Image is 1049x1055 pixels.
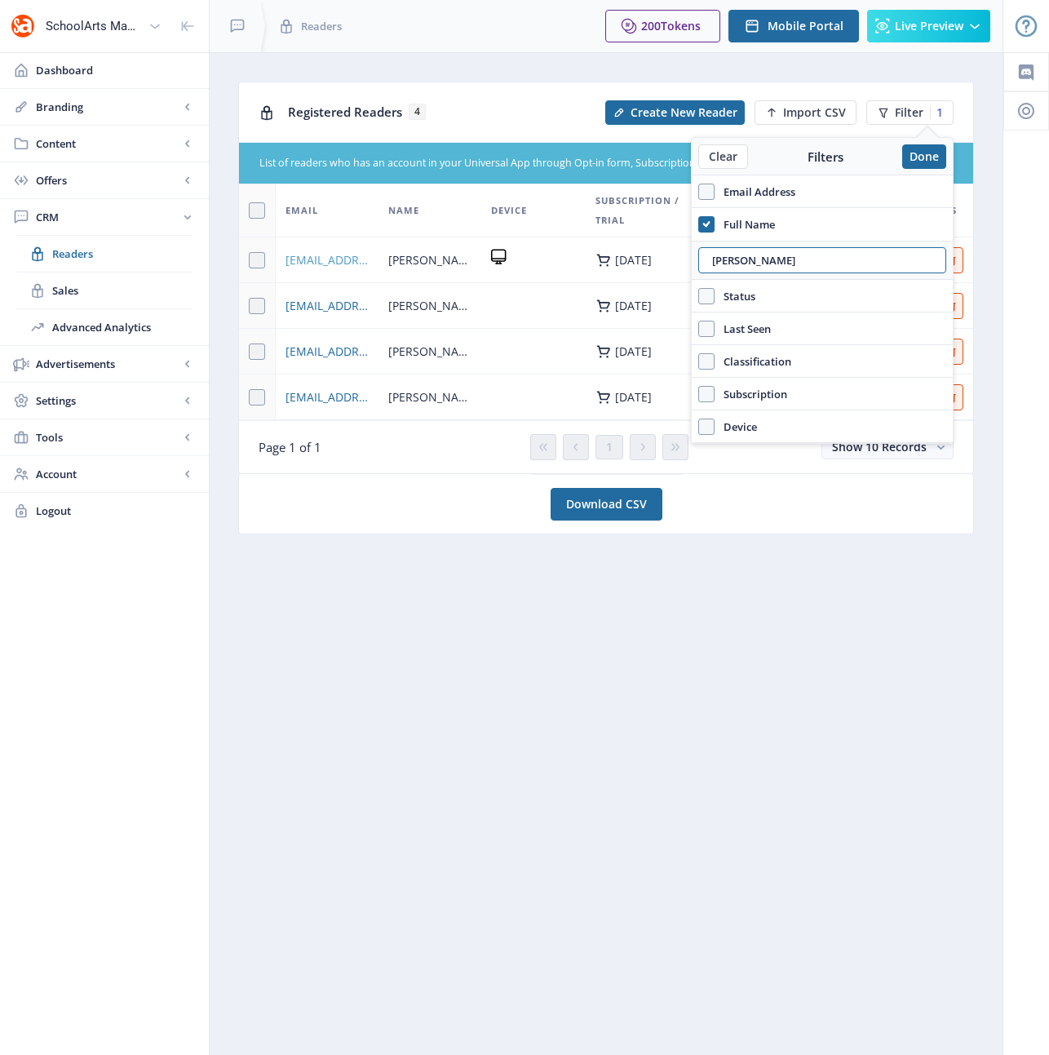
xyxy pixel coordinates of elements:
button: 1 [595,435,623,459]
span: Tools [36,429,179,445]
span: Email [285,201,318,220]
span: Device [491,201,527,220]
span: Offers [36,172,179,188]
a: Sales [16,273,193,308]
span: Name [388,201,419,220]
app-collection-view: Registered Readers [238,82,974,474]
span: 1 [606,441,613,454]
span: [PERSON_NAME] [388,250,471,270]
img: properties.app_icon.png [10,13,36,39]
span: Content [36,135,179,152]
span: [PERSON_NAME]. And Seminary [PERSON_NAME] Lib. [388,296,471,316]
button: Mobile Portal [728,10,859,42]
span: [PERSON_NAME][GEOGRAPHIC_DATA] [388,342,471,361]
span: Logout [36,503,196,519]
a: Readers [16,236,193,272]
span: Email Address [715,182,795,202]
span: Subscription [715,384,787,404]
span: Advertisements [36,356,179,372]
span: Mobile Portal [768,20,843,33]
button: Create New Reader [605,100,745,125]
a: [EMAIL_ADDRESS][DOMAIN_NAME] [285,250,369,270]
span: Full Name [715,215,775,234]
div: [DATE] [615,254,652,267]
span: Status [715,286,755,306]
div: [DATE] [615,345,652,358]
div: [DATE] [615,391,652,404]
button: Clear [698,144,748,169]
a: [EMAIL_ADDRESS][DOMAIN_NAME] [285,388,369,407]
a: [EMAIL_ADDRESS][DOMAIN_NAME] [285,296,369,316]
div: Filters [748,148,902,165]
button: Done [902,144,946,169]
span: Subscription / Trial [595,191,698,230]
span: Tokens [661,18,701,33]
span: Dashboard [36,62,196,78]
div: List of readers who has an account in your Universal App through Opt-in form, Subscriptions, or a... [259,156,856,171]
button: Live Preview [867,10,990,42]
span: [PERSON_NAME] [388,388,471,407]
div: SchoolArts Magazine [46,8,142,44]
span: Readers [301,18,342,34]
span: Branding [36,99,179,115]
span: Classification [715,352,791,371]
span: CRM [36,209,179,225]
span: Live Preview [895,20,963,33]
span: 4 [409,104,426,120]
span: Create New Reader [631,106,737,119]
span: Filter [895,106,923,119]
span: Registered Readers [288,104,402,120]
button: 200Tokens [605,10,720,42]
span: Device [715,417,757,437]
div: [DATE] [615,299,652,313]
a: [EMAIL_ADDRESS][DOMAIN_NAME] [285,342,369,361]
span: Settings [36,392,179,409]
span: Sales [52,282,193,299]
span: Advanced Analytics [52,319,193,335]
a: Download CSV [551,488,662,521]
div: 1 [930,106,943,119]
a: New page [595,100,745,125]
span: Page 1 of 1 [259,439,321,455]
button: Import CSV [755,100,856,125]
button: Filter1 [866,100,954,125]
span: Show 10 Records [832,439,927,454]
span: Readers [52,246,193,262]
button: Show 10 Records [821,435,954,459]
span: Import CSV [783,106,846,119]
a: New page [745,100,856,125]
a: Advanced Analytics [16,309,193,345]
span: Account [36,466,179,482]
span: Last Seen [715,319,771,339]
